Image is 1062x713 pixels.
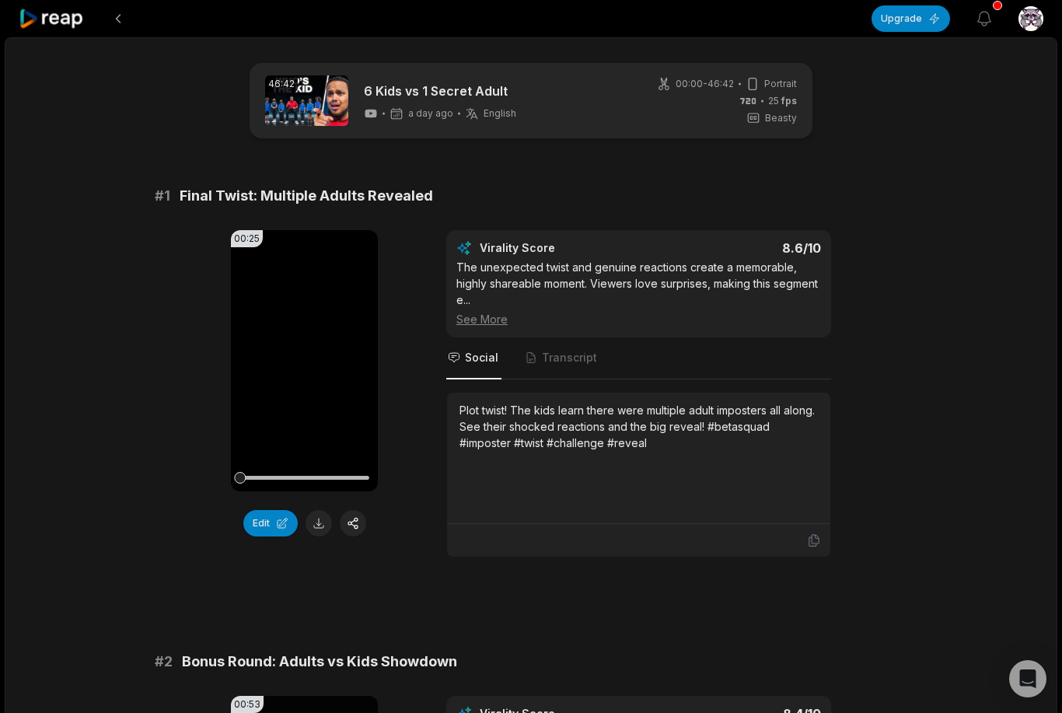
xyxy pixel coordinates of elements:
[459,402,818,451] div: Plot twist! The kids learn there were multiple adult imposters all along. See their shocked react...
[872,5,950,32] button: Upgrade
[765,111,797,125] span: Beasty
[456,311,821,327] div: See More
[446,337,831,379] nav: Tabs
[465,350,498,365] span: Social
[542,350,597,365] span: Transcript
[155,651,173,673] span: # 2
[456,259,821,327] div: The unexpected twist and genuine reactions create a memorable, highly shareable moment. Viewers l...
[768,94,797,108] span: 25
[480,240,647,256] div: Virality Score
[781,95,797,107] span: fps
[243,510,298,536] button: Edit
[1009,660,1046,697] div: Open Intercom Messenger
[655,240,822,256] div: 8.6 /10
[182,651,457,673] span: Bonus Round: Adults vs Kids Showdown
[764,77,797,91] span: Portrait
[408,107,453,120] span: a day ago
[231,230,378,491] video: Your browser does not support mp4 format.
[484,107,516,120] span: English
[364,82,516,100] a: 6 Kids vs 1 Secret Adult
[676,77,734,91] span: 00:00 - 46:42
[180,185,433,207] span: Final Twist: Multiple Adults Revealed
[155,185,170,207] span: # 1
